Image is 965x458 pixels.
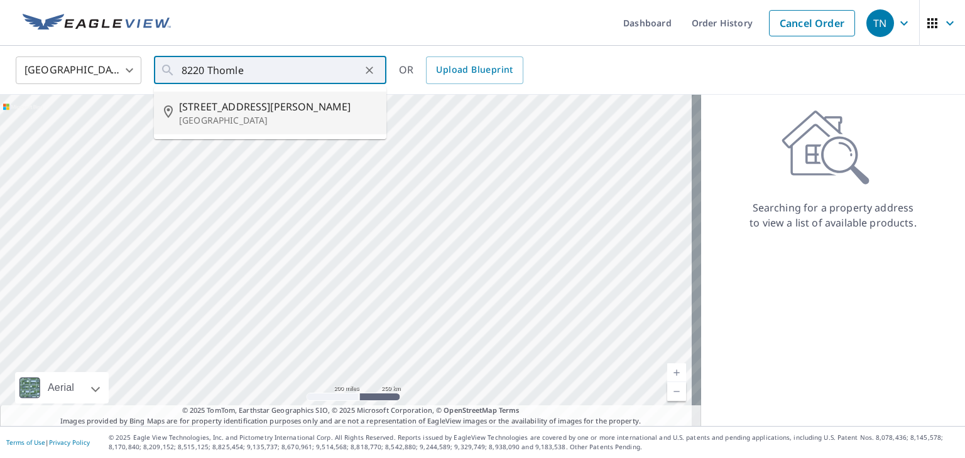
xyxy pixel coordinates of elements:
div: Aerial [15,372,109,403]
a: Terms of Use [6,438,45,447]
div: TN [866,9,894,37]
a: Current Level 5, Zoom In [667,363,686,382]
span: © 2025 TomTom, Earthstar Geographics SIO, © 2025 Microsoft Corporation, © [182,405,520,416]
a: Upload Blueprint [426,56,523,84]
span: [STREET_ADDRESS][PERSON_NAME] [179,99,376,114]
img: EV Logo [23,14,171,33]
p: © 2025 Eagle View Technologies, Inc. and Pictometry International Corp. All Rights Reserved. Repo... [109,433,959,452]
div: Aerial [44,372,78,403]
div: OR [399,56,523,84]
p: Searching for a property address to view a list of available products. [749,200,917,230]
span: Upload Blueprint [436,62,513,78]
p: | [6,439,90,446]
button: Clear [361,61,378,79]
a: Terms [499,405,520,415]
a: Cancel Order [769,10,855,36]
a: OpenStreetMap [444,405,496,415]
div: [GEOGRAPHIC_DATA] [16,53,141,88]
a: Privacy Policy [49,438,90,447]
input: Search by address or latitude-longitude [182,53,361,88]
p: [GEOGRAPHIC_DATA] [179,114,376,127]
a: Current Level 5, Zoom Out [667,382,686,401]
